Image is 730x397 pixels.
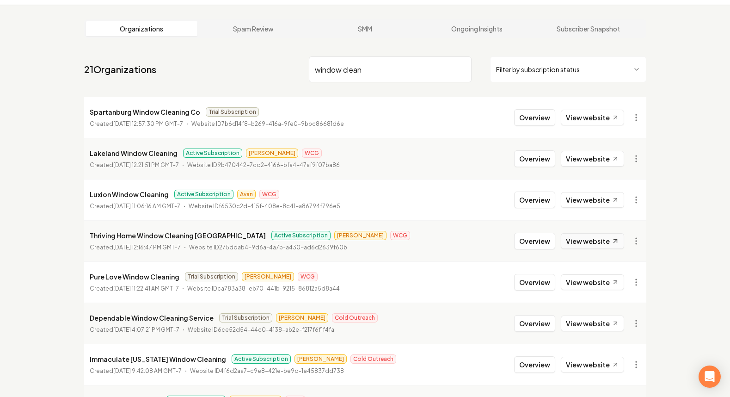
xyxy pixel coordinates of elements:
p: Dependable Window Cleaning Service [90,312,214,323]
span: WCG [390,231,410,240]
p: Spartanburg Window Cleaning Co [90,106,200,118]
p: Website ID ca783a38-eb70-441b-9215-86812a5d8a44 [187,284,340,293]
button: Overview [514,150,555,167]
p: Created [90,243,181,252]
input: Search by name or ID [309,56,472,82]
span: [PERSON_NAME] [334,231,386,240]
span: Active Subscription [174,190,233,199]
span: Cold Outreach [332,313,378,323]
span: [PERSON_NAME] [276,313,328,323]
span: WCG [302,149,322,158]
span: Active Subscription [232,354,291,364]
p: Immaculate [US_STATE] Window Cleaning [90,354,226,365]
p: Website ID 275ddab4-9d6a-4a7b-a430-ad6d2639f60b [189,243,347,252]
span: Avan [237,190,256,199]
p: Created [90,325,179,335]
p: Created [90,202,180,211]
time: [DATE] 11:06:16 AM GMT-7 [113,203,180,210]
a: Ongoing Insights [421,21,533,36]
time: [DATE] 11:22:41 AM GMT-7 [113,285,179,292]
p: Website ID 6ce52d54-44c0-4138-ab2e-f217f6f1f4fa [188,325,334,335]
p: Lakeland Window Cleaning [90,148,178,159]
span: [PERSON_NAME] [294,354,347,364]
span: WCG [259,190,279,199]
time: [DATE] 9:42:08 AM GMT-7 [113,367,182,374]
a: View website [561,110,624,125]
p: Thriving Home Window Cleaning [GEOGRAPHIC_DATA] [90,230,266,241]
p: Luxion Window Cleaning [90,189,169,200]
span: Trial Subscription [185,272,238,281]
p: Website ID 9b470442-7cd2-4166-bfa4-47af9f07ba86 [187,161,340,170]
p: Website ID f6530c2d-415f-408e-8c41-a86794f796e5 [189,202,340,211]
button: Overview [514,233,555,249]
span: Cold Outreach [350,354,396,364]
span: Active Subscription [183,149,242,158]
button: Overview [514,315,555,332]
div: Open Intercom Messenger [699,366,721,388]
a: View website [561,233,624,249]
span: [PERSON_NAME] [246,149,298,158]
a: View website [561,151,624,167]
span: Active Subscription [271,231,331,240]
p: Created [90,366,182,376]
button: Overview [514,356,555,373]
a: Subscriber Snapshot [533,21,644,36]
span: [PERSON_NAME] [242,272,294,281]
p: Created [90,119,183,129]
p: Pure Love Window Cleaning [90,271,179,282]
span: Trial Subscription [206,107,259,117]
button: Overview [514,192,555,208]
a: View website [561,274,624,290]
a: View website [561,192,624,208]
time: [DATE] 4:07:21 PM GMT-7 [113,326,179,333]
a: Spam Review [197,21,309,36]
p: Website ID 4f6d2aa7-c9e8-421e-be9d-1e45837dd738 [190,366,344,376]
a: Organizations [86,21,198,36]
p: Created [90,284,179,293]
a: View website [561,357,624,372]
a: 21Organizations [84,63,156,76]
button: Overview [514,274,555,291]
span: WCG [298,272,318,281]
time: [DATE] 12:57:30 PM GMT-7 [113,120,183,127]
span: Trial Subscription [219,313,272,323]
time: [DATE] 12:16:47 PM GMT-7 [113,244,181,251]
a: View website [561,316,624,331]
button: Overview [514,109,555,126]
p: Created [90,161,179,170]
p: Website ID 7b6d14f8-b269-416a-9fe0-9bbc86681d6e [191,119,344,129]
a: SMM [309,21,421,36]
time: [DATE] 12:21:51 PM GMT-7 [113,161,179,168]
